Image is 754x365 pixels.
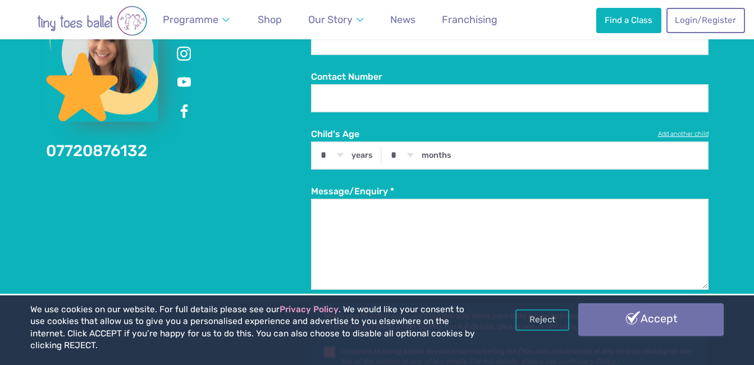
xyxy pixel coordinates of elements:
[303,7,369,33] a: Our Story
[666,8,745,33] a: Login/Register
[385,7,421,33] a: News
[515,309,569,331] a: Reject
[30,304,481,352] p: We use cookies on our website. For full details please see our . We would like your consent to us...
[174,72,194,93] a: Youtube
[158,7,235,33] a: Programme
[442,13,497,25] span: Franchising
[422,150,451,161] label: months
[258,13,282,25] span: Shop
[174,102,194,122] a: Facebook
[390,13,415,25] span: News
[13,6,171,36] img: tiny toes ballet
[437,7,502,33] a: Franchising
[311,185,709,198] label: Message/Enquiry *
[163,13,218,25] span: Programme
[280,304,339,314] a: Privacy Policy
[658,130,709,139] a: Add another child
[311,71,709,83] label: Contact Number
[46,142,147,160] a: 07720876132
[351,150,373,161] label: years
[174,43,194,63] a: Instagram
[308,13,353,25] span: Our Story
[253,7,287,33] a: Shop
[311,128,709,140] label: Child's Age
[596,8,661,33] a: Find a Class
[578,303,723,336] a: Accept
